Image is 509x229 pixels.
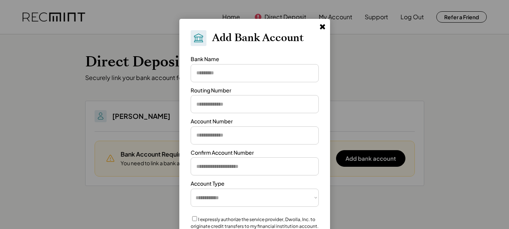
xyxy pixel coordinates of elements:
[191,55,219,63] div: Bank Name
[191,149,254,157] div: Confirm Account Number
[193,32,204,44] img: Bank.svg
[212,32,304,45] h2: Add Bank Account
[191,87,231,94] div: Routing Number
[191,180,225,188] div: Account Type
[191,118,233,125] div: Account Number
